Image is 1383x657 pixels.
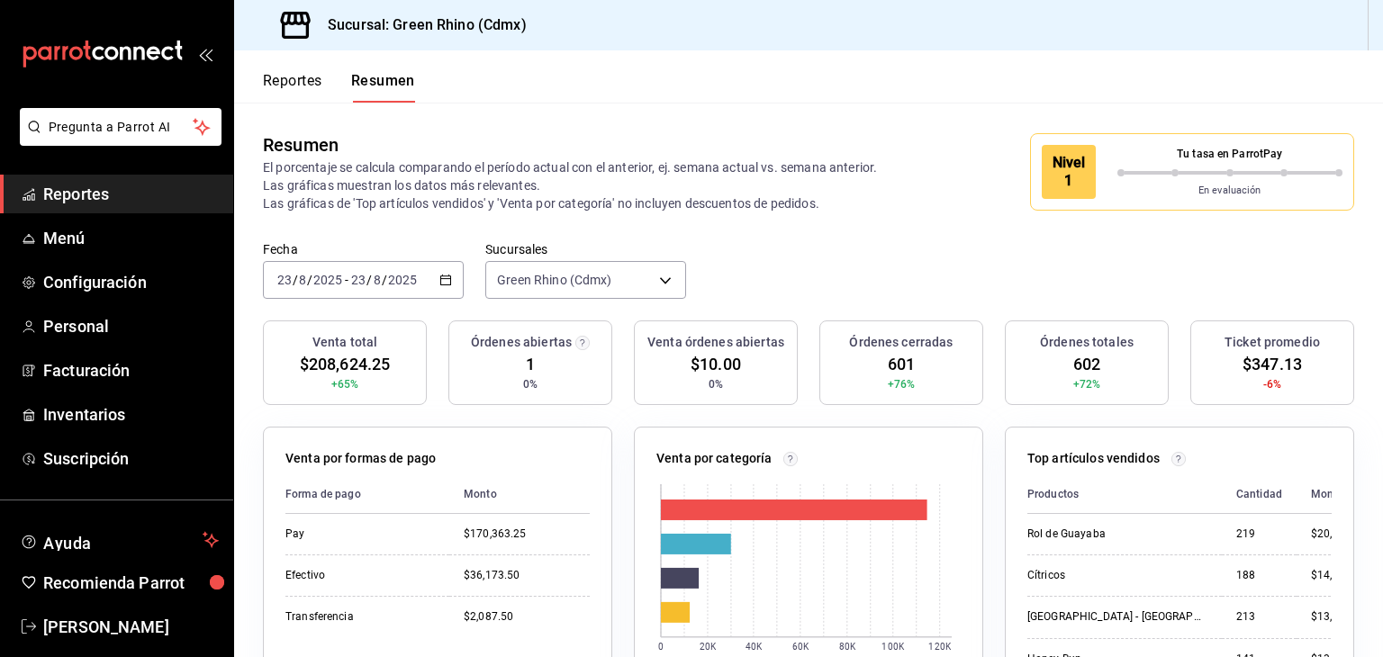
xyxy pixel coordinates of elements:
span: +76% [888,376,916,392]
span: 602 [1073,352,1100,376]
input: -- [373,273,382,287]
input: -- [350,273,366,287]
button: Resumen [351,72,415,103]
span: 1 [526,352,535,376]
div: $2,087.50 [464,609,590,625]
div: navigation tabs [263,72,415,103]
th: Monto [449,475,590,514]
span: Personal [43,314,219,338]
div: $170,363.25 [464,526,590,542]
span: Green Rhino (Cdmx) [497,271,611,289]
button: open_drawer_menu [198,47,212,61]
text: 120K [929,642,952,652]
div: Transferencia [285,609,435,625]
th: Forma de pago [285,475,449,514]
span: / [366,273,372,287]
span: +65% [331,376,359,392]
span: Recomienda Parrot [43,571,219,595]
div: $14,100.00 [1311,568,1367,583]
h3: Sucursal: Green Rhino (Cdmx) [313,14,527,36]
text: 20K [700,642,717,652]
div: 213 [1236,609,1282,625]
h3: Ticket promedio [1225,333,1320,352]
text: 0 [658,642,664,652]
input: ---- [387,273,418,287]
div: Resumen [263,131,339,158]
span: -6% [1263,376,1281,392]
span: Pregunta a Parrot AI [49,118,194,137]
span: Ayuda [43,529,195,551]
input: ---- [312,273,343,287]
input: -- [298,273,307,287]
span: [PERSON_NAME] [43,615,219,639]
div: 188 [1236,568,1282,583]
span: $347.13 [1243,352,1302,376]
label: Sucursales [485,243,686,256]
span: $208,624.25 [300,352,390,376]
h3: Venta total [312,333,377,352]
span: Configuración [43,270,219,294]
p: El porcentaje se calcula comparando el período actual con el anterior, ej. semana actual vs. sema... [263,158,899,212]
span: 0% [709,376,723,392]
div: Nivel 1 [1042,145,1096,199]
span: Inventarios [43,402,219,427]
button: Reportes [263,72,322,103]
h3: Órdenes totales [1040,333,1134,352]
label: Fecha [263,243,464,256]
div: $20,805.00 [1311,526,1367,542]
div: $13,845.00 [1311,609,1367,625]
p: Venta por formas de pago [285,449,436,468]
text: 40K [746,642,763,652]
span: Facturación [43,358,219,382]
h3: Venta órdenes abiertas [647,333,784,352]
th: Productos [1027,475,1222,514]
span: +72% [1073,376,1101,392]
span: / [382,273,387,287]
div: Pay [285,526,435,542]
span: 601 [888,352,915,376]
div: Efectivo [285,568,435,583]
span: / [293,273,298,287]
th: Monto [1297,475,1367,514]
span: - [345,273,348,287]
input: -- [276,273,293,287]
div: $36,173.50 [464,568,590,583]
th: Cantidad [1222,475,1297,514]
div: [GEOGRAPHIC_DATA] - [GEOGRAPHIC_DATA] [1027,609,1207,625]
a: Pregunta a Parrot AI [13,130,221,149]
span: Reportes [43,182,219,206]
text: 60K [792,642,809,652]
p: Top artículos vendidos [1027,449,1160,468]
div: 219 [1236,526,1282,542]
div: Rol de Guayaba [1027,526,1207,542]
span: Menú [43,226,219,250]
p: Venta por categoría [656,449,773,468]
p: En evaluación [1117,184,1343,199]
text: 80K [839,642,856,652]
span: $10.00 [691,352,741,376]
text: 100K [882,642,905,652]
span: / [307,273,312,287]
h3: Órdenes cerradas [849,333,953,352]
div: Cítricos [1027,568,1207,583]
p: Tu tasa en ParrotPay [1117,146,1343,162]
span: 0% [523,376,538,392]
h3: Órdenes abiertas [471,333,572,352]
span: Suscripción [43,446,219,471]
button: Pregunta a Parrot AI [20,108,221,146]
